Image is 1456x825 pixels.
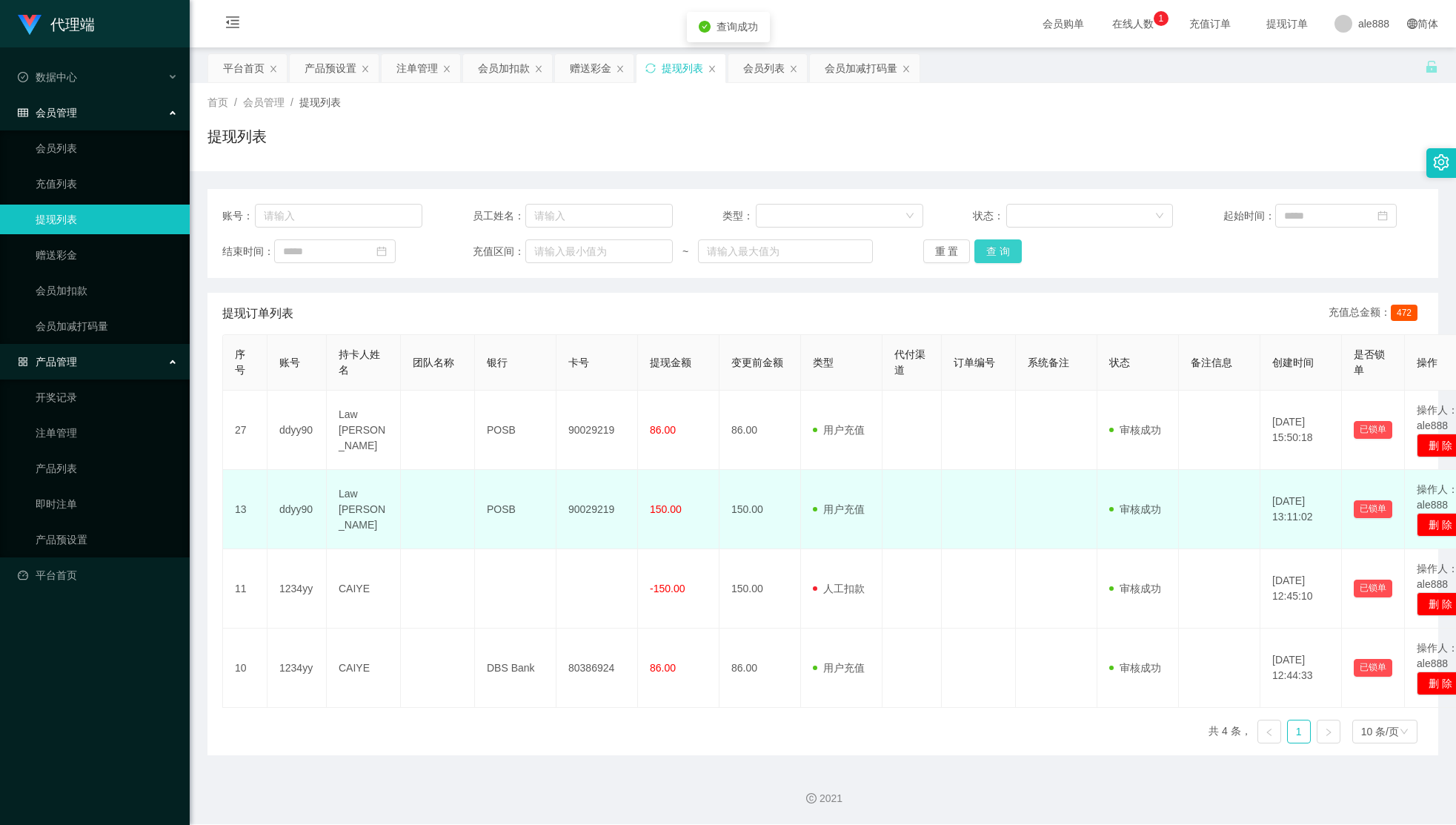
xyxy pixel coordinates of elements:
span: 卡号 [568,357,589,368]
span: 86.00 [650,662,676,674]
span: -150.00 [650,583,685,594]
i: 图标: close [616,64,625,73]
td: 86.00 [719,391,801,470]
span: 起始时间： [1223,208,1275,224]
div: 充值总金额： [1329,305,1423,322]
div: 会员加扣款 [478,54,530,82]
a: 会员列表 [36,133,178,163]
td: 10 [223,629,267,708]
span: 代付渠道 [894,348,925,376]
td: 86.00 [719,629,801,708]
div: 产品预设置 [305,54,356,82]
span: 产品管理 [18,356,77,368]
span: 审核成功 [1109,503,1161,515]
div: 会员列表 [743,54,785,82]
td: 90029219 [556,470,638,549]
li: 上一页 [1257,720,1281,743]
div: 2021 [202,791,1444,806]
i: icon: check-circle [699,21,711,33]
i: 图标: close [708,64,717,73]
td: 1234yy [267,549,327,629]
td: Law [PERSON_NAME] [327,470,401,549]
span: 用户充值 [813,424,865,436]
i: 图标: close [361,64,370,73]
i: 图标: table [18,107,28,118]
td: DBS Bank [475,629,556,708]
span: 账号： [222,208,255,224]
i: 图标: calendar [1377,211,1388,221]
td: [DATE] 12:45:10 [1260,549,1342,629]
span: 查询成功 [717,21,758,33]
i: 图标: down [1400,727,1409,738]
i: 图标: copyright [806,793,817,804]
input: 请输入最小值为 [525,239,673,263]
input: 请输入最大值为 [698,239,873,263]
td: POSB [475,391,556,470]
span: 在线人数 [1105,19,1161,29]
i: 图标: unlock [1425,60,1438,73]
a: 开奖记录 [36,382,178,412]
span: 审核成功 [1109,583,1161,594]
button: 重 置 [923,239,971,263]
td: 1234yy [267,629,327,708]
span: 472 [1391,305,1417,321]
a: 即时注单 [36,489,178,519]
span: 系统备注 [1028,357,1069,368]
a: 产品列表 [36,454,178,483]
span: 150.00 [650,503,682,515]
i: 图标: menu-fold [207,1,258,48]
span: 操作 [1417,357,1437,368]
td: 27 [223,391,267,470]
span: 团队名称 [413,357,454,368]
a: 提现列表 [36,205,178,234]
span: 订单编号 [954,357,995,368]
td: 150.00 [719,470,801,549]
i: 图标: appstore-o [18,357,28,367]
span: 数据中心 [18,71,77,83]
span: 持卡人姓名 [339,348,380,376]
i: 图标: close [269,64,278,73]
td: POSB [475,470,556,549]
i: 图标: left [1265,728,1274,737]
li: 1 [1287,720,1311,743]
td: 13 [223,470,267,549]
a: 赠送彩金 [36,240,178,270]
span: 状态 [1109,357,1130,368]
td: [DATE] 12:44:33 [1260,629,1342,708]
td: 90029219 [556,391,638,470]
button: 已锁单 [1354,659,1392,677]
img: logo.9652507e.png [18,15,41,36]
h1: 提现列表 [207,125,267,148]
span: 类型 [813,357,834,368]
div: 会员加减打码量 [825,54,897,82]
span: 首页 [207,96,228,108]
span: / [234,96,237,108]
button: 已锁单 [1354,421,1392,439]
sup: 1 [1154,11,1169,26]
td: 11 [223,549,267,629]
a: 注单管理 [36,418,178,448]
button: 查 询 [974,239,1022,263]
i: 图标: close [789,64,798,73]
a: 1 [1288,720,1310,743]
span: 是否锁单 [1354,348,1385,376]
td: [DATE] 13:11:02 [1260,470,1342,549]
i: 图标: global [1407,19,1417,29]
p: 1 [1159,11,1164,26]
button: 已锁单 [1354,500,1392,518]
i: 图标: down [905,211,914,222]
td: ddyy90 [267,470,327,549]
span: 结束时间： [222,244,274,259]
span: 会员管理 [243,96,285,108]
td: CAIYE [327,549,401,629]
a: 代理端 [18,18,95,30]
button: 已锁单 [1354,580,1392,597]
td: CAIYE [327,629,401,708]
span: 提现列表 [299,96,341,108]
span: ~ [673,244,698,259]
span: 用户充值 [813,662,865,674]
span: 账号 [279,357,300,368]
span: 创建时间 [1272,357,1314,368]
div: 注单管理 [396,54,438,82]
a: 产品预设置 [36,525,178,554]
